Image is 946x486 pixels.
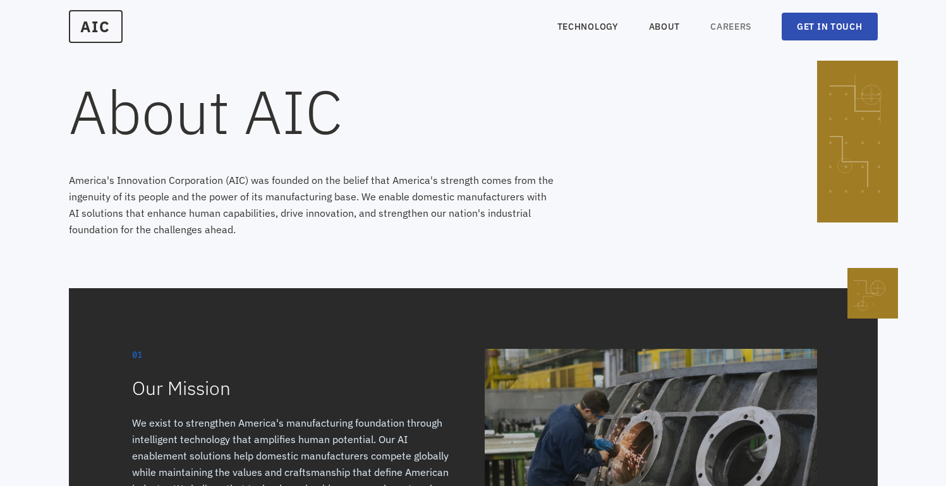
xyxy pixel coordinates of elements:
[782,13,877,40] a: GET IN TOUCH
[132,377,464,399] h3: Our Mission
[649,20,681,33] a: ABOUT
[69,10,123,43] a: AIC
[557,20,619,33] a: TECHNOLOGY
[132,349,464,361] div: 01
[69,172,554,238] p: America's Innovation Corporation (AIC) was founded on the belief that America's strength comes fr...
[710,20,751,33] a: CAREERS
[69,81,878,142] h1: About AIC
